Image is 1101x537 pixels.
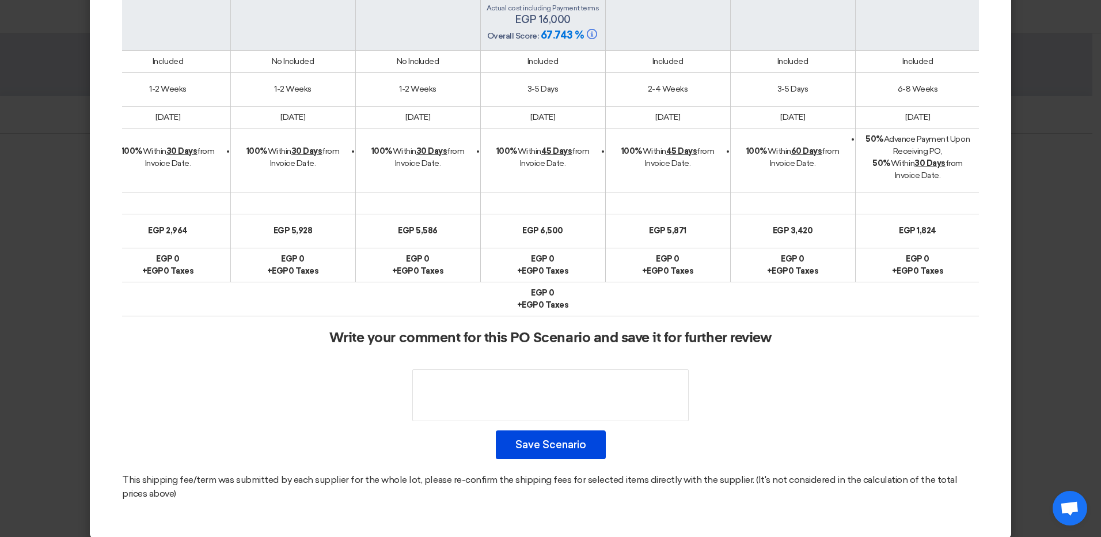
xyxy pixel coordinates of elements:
[355,106,480,128] td: [DATE]
[522,226,563,236] b: egp 6,500
[398,226,438,236] b: egp 5,586
[541,146,572,156] u: 45 Days
[371,146,465,168] span: Within from Invoice Date.
[865,134,970,156] span: Advance Payment Upon Receiving PO,
[855,72,980,106] td: 6-8 Weeks
[605,106,730,128] td: [DATE]
[485,13,601,26] h4: egp 16,000
[480,106,605,128] td: [DATE]
[166,146,198,156] u: 30 Days
[329,330,772,346] h2: Write your comment for this PO Scenario and save it for further review
[148,226,188,236] b: egp 2,964
[522,300,538,310] span: egp
[281,254,305,264] b: egp 0
[496,146,590,168] span: Within from Invoice Date.
[791,146,822,156] u: 60 Days
[906,254,929,264] b: egp 0
[105,72,230,106] td: 1-2 Weeks
[872,158,891,168] strong: 50%
[746,146,840,168] span: Within from Invoice Date.
[531,254,555,264] b: egp 0
[1053,491,1087,525] div: Open chat
[666,146,697,156] u: 45 Days
[649,226,686,236] b: egp 5,871
[772,266,788,276] span: egp
[621,146,715,168] span: Within from Invoice Date.
[246,146,268,156] strong: 100%
[397,266,413,276] span: egp
[147,266,164,276] span: egp
[522,266,538,276] span: egp
[156,254,180,264] b: egp 0
[914,158,946,168] u: 30 Days
[730,72,855,106] td: 3-5 Days
[480,72,605,106] td: 3-5 Days
[122,146,215,168] span: Within from Invoice Date.
[872,158,962,180] span: Within from Invoice Date.
[610,55,726,67] div: Included
[230,106,355,128] td: [DATE]
[105,106,230,128] td: [DATE]
[746,146,768,156] strong: 100%
[142,266,194,276] b: + 0 Taxes
[773,226,813,236] b: egp 3,420
[642,266,694,276] b: + 0 Taxes
[735,55,851,67] div: Included
[897,266,913,276] span: egp
[860,55,975,67] div: Included
[730,106,855,128] td: [DATE]
[291,146,322,156] u: 30 Days
[230,72,355,106] td: 1-2 Weeks
[360,55,476,67] div: No Included
[767,266,819,276] b: + 0 Taxes
[122,473,979,501] div: This shipping fee/term was submitted by each supplier for the whole lot, please re-confirm the sh...
[272,266,288,276] span: egp
[656,254,679,264] b: egp 0
[487,31,538,41] span: Overall Score:
[355,72,480,106] td: 1-2 Weeks
[416,146,447,156] u: 30 Days
[865,134,884,144] strong: 50%
[236,55,351,67] div: No Included
[487,4,599,12] span: Actual cost including Payment terms
[496,146,518,156] strong: 100%
[647,266,663,276] span: egp
[246,146,340,168] span: Within from Invoice Date.
[621,146,643,156] strong: 100%
[899,226,936,236] b: egp 1,824
[267,266,319,276] b: + 0 Taxes
[517,300,569,310] b: + 0 Taxes
[892,266,944,276] b: + 0 Taxes
[496,430,606,459] button: Save Scenario
[485,55,601,67] div: Included
[855,106,980,128] td: [DATE]
[531,288,555,298] b: egp 0
[392,266,444,276] b: + 0 Taxes
[605,72,730,106] td: 2-4 Weeks
[371,146,393,156] strong: 100%
[122,146,143,156] strong: 100%
[541,29,599,41] span: 67.743 %
[406,254,430,264] b: egp 0
[111,55,226,67] div: Included
[781,254,804,264] b: egp 0
[274,226,313,236] b: egp 5,928
[517,266,569,276] b: + 0 Taxes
